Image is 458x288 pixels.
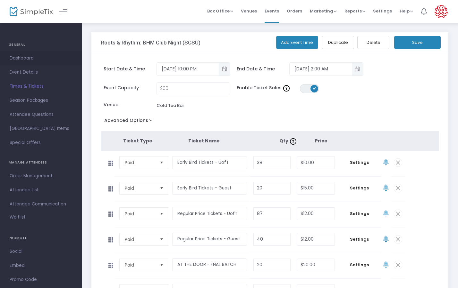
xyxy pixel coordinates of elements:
span: Embed [10,261,72,270]
span: Paid [125,185,155,191]
button: Toggle popup [219,63,230,76]
input: Enter a ticket type name. e.g. General Admission [172,207,247,220]
span: Paid [125,211,155,217]
span: Promo Code [10,276,72,284]
span: Price [315,138,327,144]
span: Settings [341,185,378,191]
span: Orders [287,3,302,19]
span: Enable Ticket Sales [237,84,300,91]
h4: MANAGE ATTENDEES [9,156,73,169]
h4: PROMOTE [9,232,73,244]
span: Marketing [310,8,337,14]
span: Attendee Questions [10,110,72,119]
span: Settings [373,3,392,19]
span: Ticket Type [123,138,152,144]
button: Save [394,36,441,49]
span: Season Packages [10,96,72,105]
button: Delete [357,36,389,49]
span: Attendee Communication [10,200,72,208]
span: Venue [104,101,157,108]
span: Social [10,247,72,256]
input: Price [297,156,334,169]
span: Dashboard [10,54,72,62]
input: Enter a ticket type name. e.g. General Admission [172,233,247,246]
button: Select [157,156,166,169]
input: Price [297,208,334,220]
button: Select [157,208,166,220]
span: Qty [279,138,298,144]
input: Enter a ticket type name. e.g. General Admission [172,156,247,169]
span: Box Office [207,8,233,14]
input: Price [297,259,334,271]
span: Start Date & Time [104,66,157,72]
span: Reports [344,8,365,14]
img: question-mark [290,138,296,145]
span: Times & Tickets [10,82,72,91]
input: Price [297,233,334,245]
button: Select [157,233,166,245]
img: question-mark [283,85,290,92]
span: Venues [241,3,257,19]
span: Settings [341,262,378,268]
span: Settings [341,211,378,217]
span: Events [265,3,279,19]
div: Cold Tea Bar [157,102,184,109]
button: Duplicate [322,36,354,49]
button: Advanced Options [101,116,159,127]
h4: GENERAL [9,38,73,51]
span: Paid [125,262,155,268]
input: Enter a ticket type name. e.g. General Admission [172,258,247,271]
span: Special Offers [10,139,72,147]
span: Settings [341,159,378,166]
span: End Date & Time [237,66,290,72]
input: Select date & time [157,64,219,74]
h3: Roots & Rhythm: BHM Club Night (SCSU) [101,39,200,46]
span: Paid [125,159,155,166]
input: Select date & time [290,64,352,74]
span: ON [313,87,316,90]
span: Settings [341,236,378,243]
span: Paid [125,236,155,243]
input: Enter a ticket type name. e.g. General Admission [172,182,247,195]
button: Add Event Time [276,36,318,49]
span: Event Details [10,68,72,76]
span: [GEOGRAPHIC_DATA] Items [10,124,72,133]
span: Order Management [10,172,72,180]
button: Toggle popup [352,63,363,76]
span: Attendee List [10,186,72,194]
span: Ticket Name [188,138,220,144]
span: Event Capacity [104,84,157,91]
span: Waitlist [10,214,26,220]
span: Help [400,8,413,14]
button: Select [157,259,166,271]
input: Price [297,182,334,194]
button: Select [157,182,166,194]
